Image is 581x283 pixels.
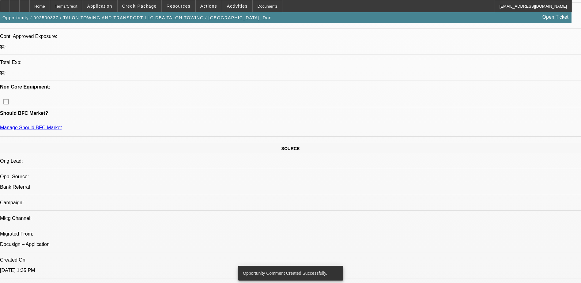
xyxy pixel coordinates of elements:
[238,266,341,281] div: Opportunity Comment Created Successfully.
[281,146,300,151] span: SOURCE
[87,4,112,9] span: Application
[2,15,272,20] span: Opportunity / 092500337 / TALON TOWING AND TRANSPORT LLC DBA TALON TOWING / [GEOGRAPHIC_DATA], Don
[162,0,195,12] button: Resources
[200,4,217,9] span: Actions
[222,0,252,12] button: Activities
[82,0,117,12] button: Application
[196,0,222,12] button: Actions
[118,0,161,12] button: Credit Package
[122,4,157,9] span: Credit Package
[540,12,571,22] a: Open Ticket
[227,4,248,9] span: Activities
[167,4,191,9] span: Resources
